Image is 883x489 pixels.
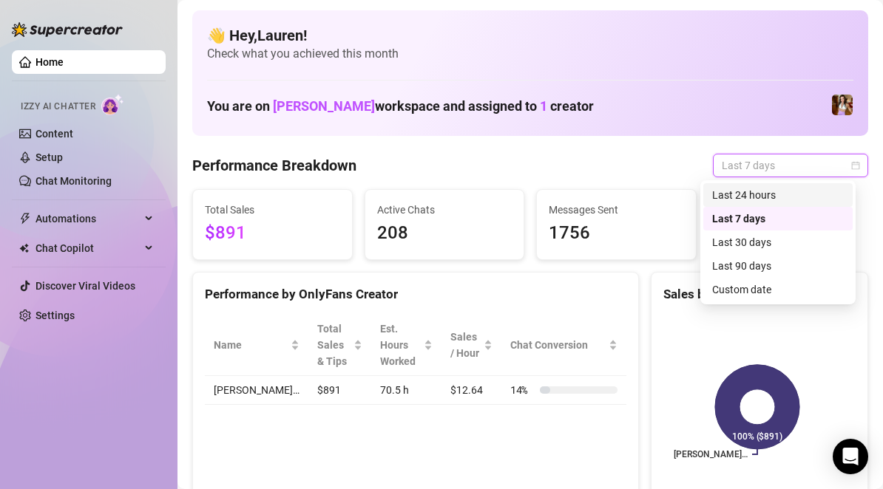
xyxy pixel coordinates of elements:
a: Setup [35,151,63,163]
th: Chat Conversion [501,315,626,376]
span: [PERSON_NAME] [273,98,375,114]
span: Messages Sent [549,202,684,218]
th: Name [205,315,308,376]
span: $891 [205,219,340,247]
h1: You are on workspace and assigned to creator [207,98,594,114]
th: Total Sales & Tips [308,315,371,376]
a: Home [35,56,64,68]
span: Name [214,337,288,353]
span: 208 [377,219,512,247]
div: Performance by OnlyFans Creator [205,284,626,304]
text: [PERSON_NAME]… [674,449,748,459]
img: Elena [832,95,853,115]
div: Custom date [712,281,844,298]
span: Sales / Hour [450,329,481,361]
div: Sales by OnlyFans Creator [663,284,856,304]
span: calendar [851,161,860,170]
span: Izzy AI Chatter [21,100,95,114]
td: 70.5 h [371,376,442,405]
td: $12.64 [441,376,501,405]
span: Total Sales & Tips [317,321,351,369]
a: Discover Viral Videos [35,280,135,292]
div: Last 30 days [703,230,853,254]
span: Automations [35,207,141,230]
h4: Performance Breakdown [192,155,356,176]
span: Check what you achieved this month [207,46,853,62]
span: Active Chats [377,202,512,218]
span: 1756 [549,219,684,247]
div: Open Intercom Messenger [833,439,868,474]
div: Last 24 hours [712,187,844,203]
div: Custom date [703,278,853,301]
div: Last 7 days [712,211,844,227]
span: Chat Copilot [35,236,141,260]
div: Last 24 hours [703,183,853,207]
h4: 👋 Hey, Lauren ! [207,25,853,46]
th: Sales / Hour [441,315,501,376]
span: 14 % [510,382,534,398]
a: Chat Monitoring [35,175,112,187]
img: Chat Copilot [19,243,29,253]
div: Last 30 days [712,234,844,250]
img: logo-BBDzfeDw.svg [12,22,123,37]
td: $891 [308,376,371,405]
a: Settings [35,310,75,321]
span: thunderbolt [19,213,31,225]
div: Last 7 days [703,207,853,230]
span: Total Sales [205,202,340,218]
span: Chat Conversion [510,337,606,353]
div: Last 90 days [703,254,853,278]
td: [PERSON_NAME]… [205,376,308,405]
a: Content [35,128,73,140]
img: AI Chatter [101,94,124,115]
span: Last 7 days [722,154,859,177]
div: Last 90 days [712,258,844,274]
span: 1 [540,98,547,114]
div: Est. Hours Worked [380,321,422,369]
